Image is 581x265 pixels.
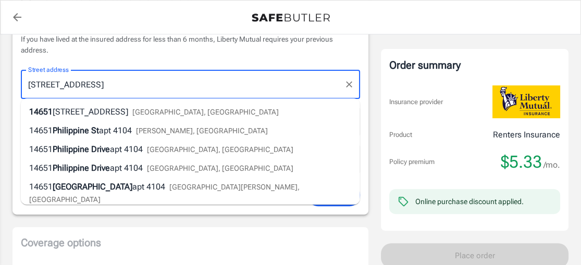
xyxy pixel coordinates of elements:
span: apt 4104 [99,125,132,135]
a: back to quotes [7,7,28,28]
span: Philippine Drive [53,144,110,154]
span: Philippine St [53,125,99,135]
p: Renters Insurance [493,129,560,141]
span: [GEOGRAPHIC_DATA], [GEOGRAPHIC_DATA] [147,145,293,154]
span: apt 4104 [110,163,143,173]
p: Insurance provider [389,97,443,107]
span: [GEOGRAPHIC_DATA][PERSON_NAME], [GEOGRAPHIC_DATA] [29,183,300,204]
p: Policy premium [389,157,435,167]
p: Product [389,130,412,140]
label: Street address [28,65,69,74]
span: 14651 [29,182,53,192]
span: 14651 [29,107,53,117]
p: If you have lived at the insured address for less than 6 months, Liberty Mutual requires your pre... [21,34,360,55]
span: [STREET_ADDRESS] [53,107,128,117]
span: $5.33 [501,152,542,172]
img: Liberty Mutual [492,85,560,118]
span: /mo. [543,158,560,172]
span: 14651 [29,125,53,135]
img: Back to quotes [252,14,330,22]
span: 14651 [29,144,53,154]
span: [GEOGRAPHIC_DATA], [GEOGRAPHIC_DATA] [132,108,279,116]
span: [PERSON_NAME], [GEOGRAPHIC_DATA] [136,127,268,135]
span: apt 4104 [110,144,143,154]
button: Clear [342,77,356,92]
div: Online purchase discount applied. [415,196,524,207]
span: 14651 [29,163,53,173]
span: [GEOGRAPHIC_DATA], [GEOGRAPHIC_DATA] [147,164,293,172]
span: [GEOGRAPHIC_DATA] [53,182,132,192]
div: Order summary [389,57,560,73]
span: apt 4104 [132,182,165,192]
span: Philippine Drive [53,163,110,173]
